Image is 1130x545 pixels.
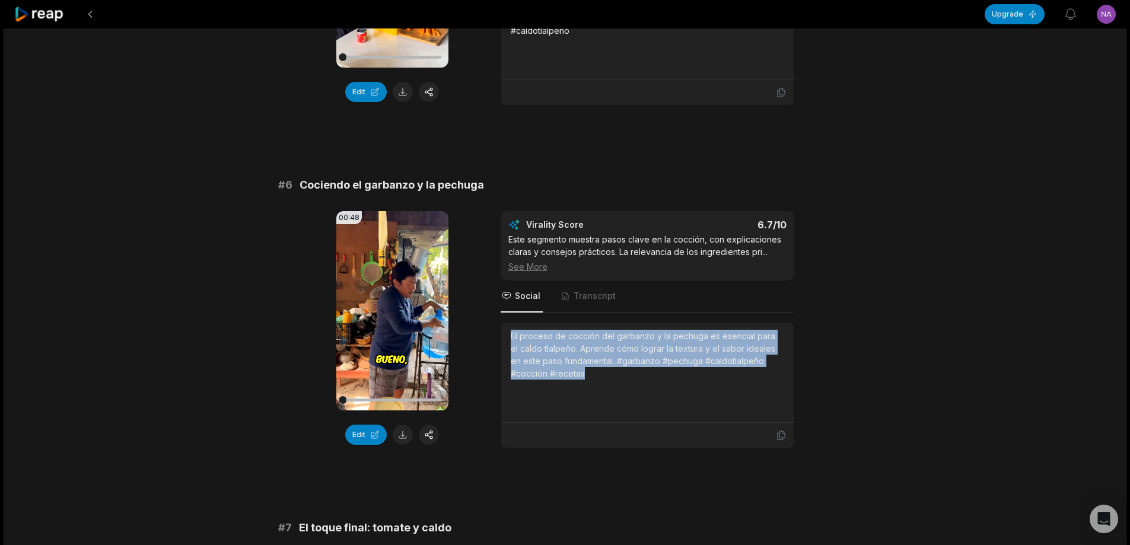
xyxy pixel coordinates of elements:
[659,219,787,231] div: 6.7 /10
[278,177,292,193] span: # 6
[1090,505,1118,533] div: Open Intercom Messenger
[985,4,1045,24] button: Upgrade
[511,330,784,380] div: El proceso de cocción del garbanzo y la pechuga es esencial para el caldo tlalpeño. Aprende cómo ...
[345,425,387,445] button: Edit
[508,233,787,273] div: Este segmento muestra pasos clave en la cocción, con explicaciones claras y consejos prácticos. L...
[345,82,387,102] button: Edit
[299,519,451,536] span: El toque final: tomate y caldo
[501,281,794,313] nav: Tabs
[574,290,616,302] span: Transcript
[515,290,540,302] span: Social
[300,177,484,193] span: Cociendo el garbanzo y la pechuga
[508,260,787,273] div: See More
[278,519,292,536] span: # 7
[526,219,654,231] div: Virality Score
[336,211,448,410] video: Your browser does not support mp4 format.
